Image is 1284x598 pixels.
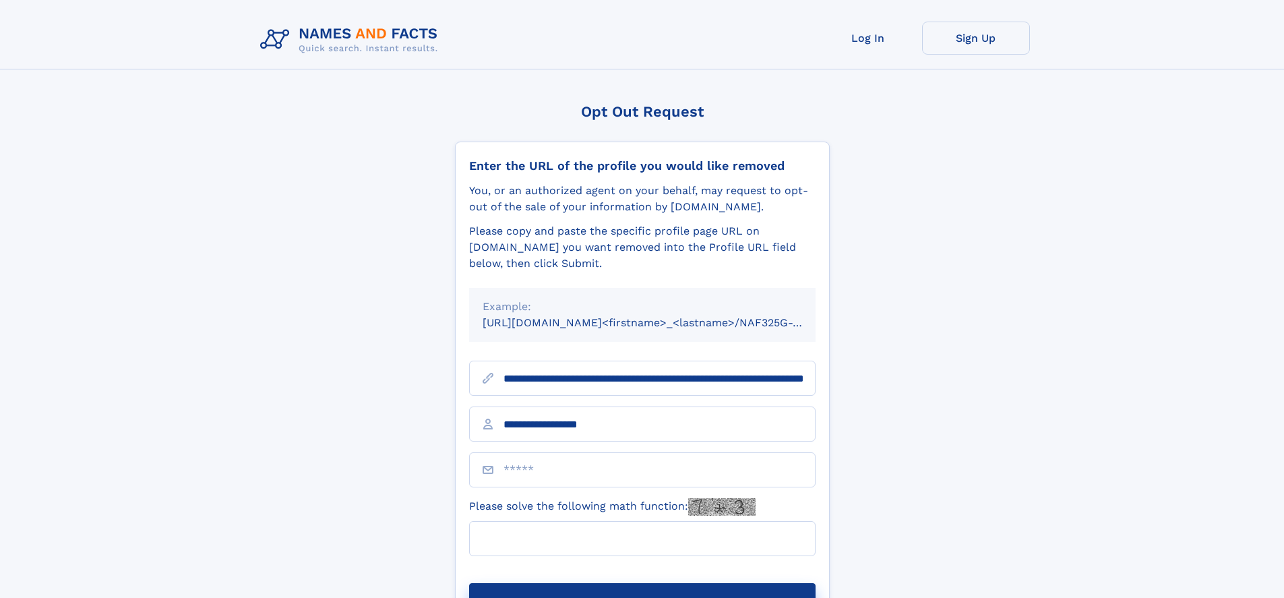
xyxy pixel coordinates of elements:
[255,22,449,58] img: Logo Names and Facts
[469,498,756,516] label: Please solve the following math function:
[469,158,816,173] div: Enter the URL of the profile you would like removed
[814,22,922,55] a: Log In
[483,316,841,329] small: [URL][DOMAIN_NAME]<firstname>_<lastname>/NAF325G-xxxxxxxx
[483,299,802,315] div: Example:
[469,223,816,272] div: Please copy and paste the specific profile page URL on [DOMAIN_NAME] you want removed into the Pr...
[455,103,830,120] div: Opt Out Request
[469,183,816,215] div: You, or an authorized agent on your behalf, may request to opt-out of the sale of your informatio...
[922,22,1030,55] a: Sign Up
